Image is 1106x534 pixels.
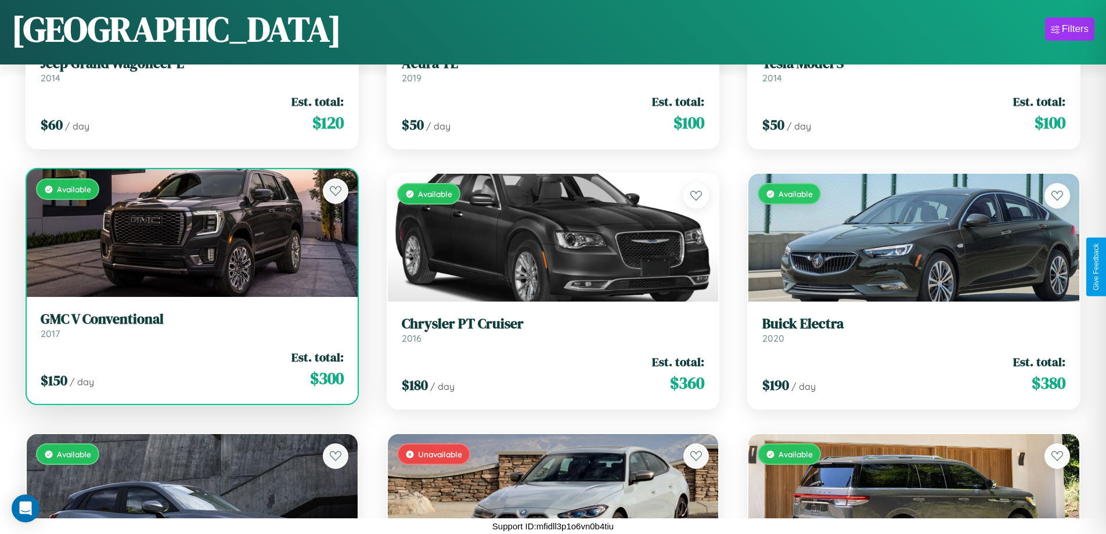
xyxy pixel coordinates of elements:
div: Filters [1062,23,1089,35]
span: 2016 [402,332,421,344]
span: 2014 [762,72,782,84]
span: 2020 [762,332,784,344]
a: GMC V Conventional2017 [41,311,344,339]
span: / day [791,381,816,392]
span: $ 190 [762,375,789,395]
h3: Buick Electra [762,316,1065,332]
div: Open Intercom Messenger [12,494,39,522]
p: Support ID: mfidll3p1o6vn0b4tiu [492,518,614,534]
span: $ 50 [402,115,424,134]
span: Available [57,449,91,459]
span: / day [70,376,94,388]
span: Est. total: [291,349,344,365]
div: Give Feedback [1092,243,1100,291]
button: Filters [1045,17,1094,41]
span: 2017 [41,328,60,339]
a: Acura TL2019 [402,55,705,84]
span: Available [57,184,91,194]
span: Est. total: [291,93,344,110]
span: / day [426,120,451,132]
span: Unavailable [418,449,462,459]
span: / day [430,381,455,392]
span: $ 380 [1032,371,1065,395]
a: Chrysler PT Cruiser2016 [402,316,705,344]
span: Available [418,189,452,199]
span: / day [65,120,89,132]
span: Est. total: [1013,93,1065,110]
span: 2014 [41,72,60,84]
span: Est. total: [1013,353,1065,370]
a: Tesla Model S2014 [762,55,1065,84]
h1: [GEOGRAPHIC_DATA] [12,5,341,53]
span: Available [779,449,813,459]
span: $ 120 [312,111,344,134]
span: / day [787,120,811,132]
span: $ 360 [670,371,704,395]
h3: Chrysler PT Cruiser [402,316,705,332]
span: $ 50 [762,115,784,134]
span: Available [779,189,813,199]
h3: GMC V Conventional [41,311,344,328]
span: $ 300 [310,367,344,390]
span: $ 100 [673,111,704,134]
span: $ 150 [41,371,67,390]
span: $ 180 [402,375,428,395]
span: Est. total: [652,93,704,110]
span: $ 60 [41,115,63,134]
span: Est. total: [652,353,704,370]
a: Jeep Grand Wagoneer L2014 [41,55,344,84]
span: 2019 [402,72,421,84]
a: Buick Electra2020 [762,316,1065,344]
span: $ 100 [1035,111,1065,134]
